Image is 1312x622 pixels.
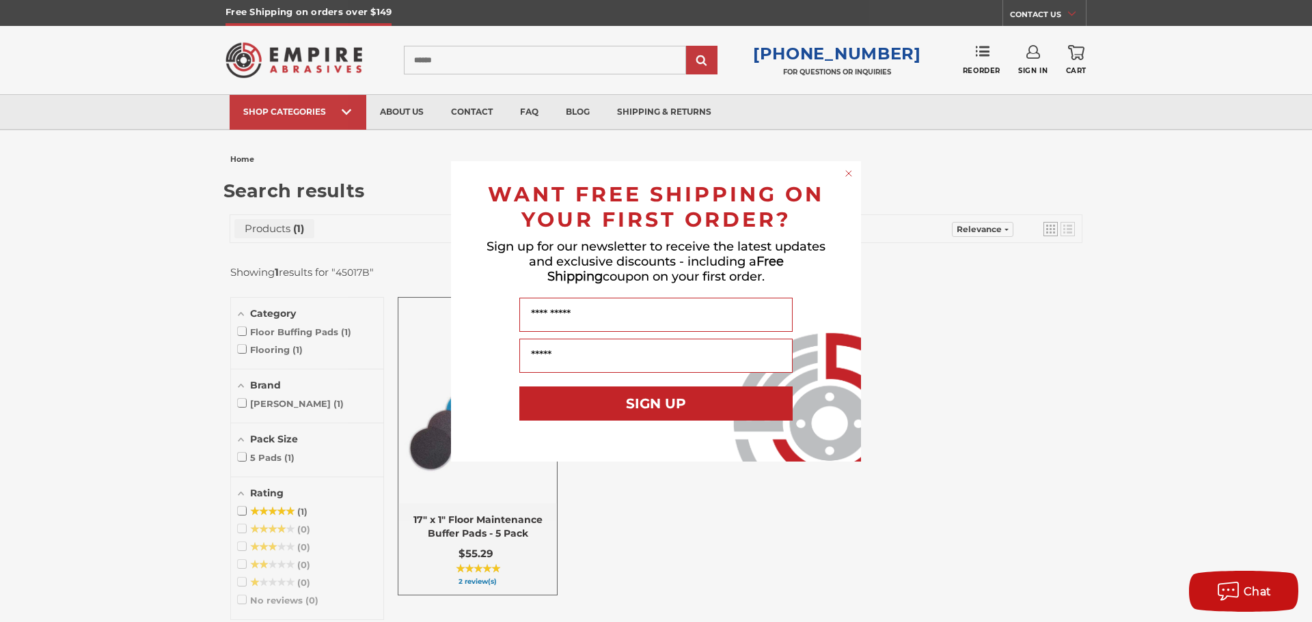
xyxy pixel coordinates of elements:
[488,182,824,232] span: WANT FREE SHIPPING ON YOUR FIRST ORDER?
[1244,585,1272,598] span: Chat
[547,254,784,284] span: Free Shipping
[1189,571,1298,612] button: Chat
[842,167,856,180] button: Close dialog
[519,386,793,421] button: SIGN UP
[487,239,825,284] span: Sign up for our newsletter to receive the latest updates and exclusive discounts - including a co...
